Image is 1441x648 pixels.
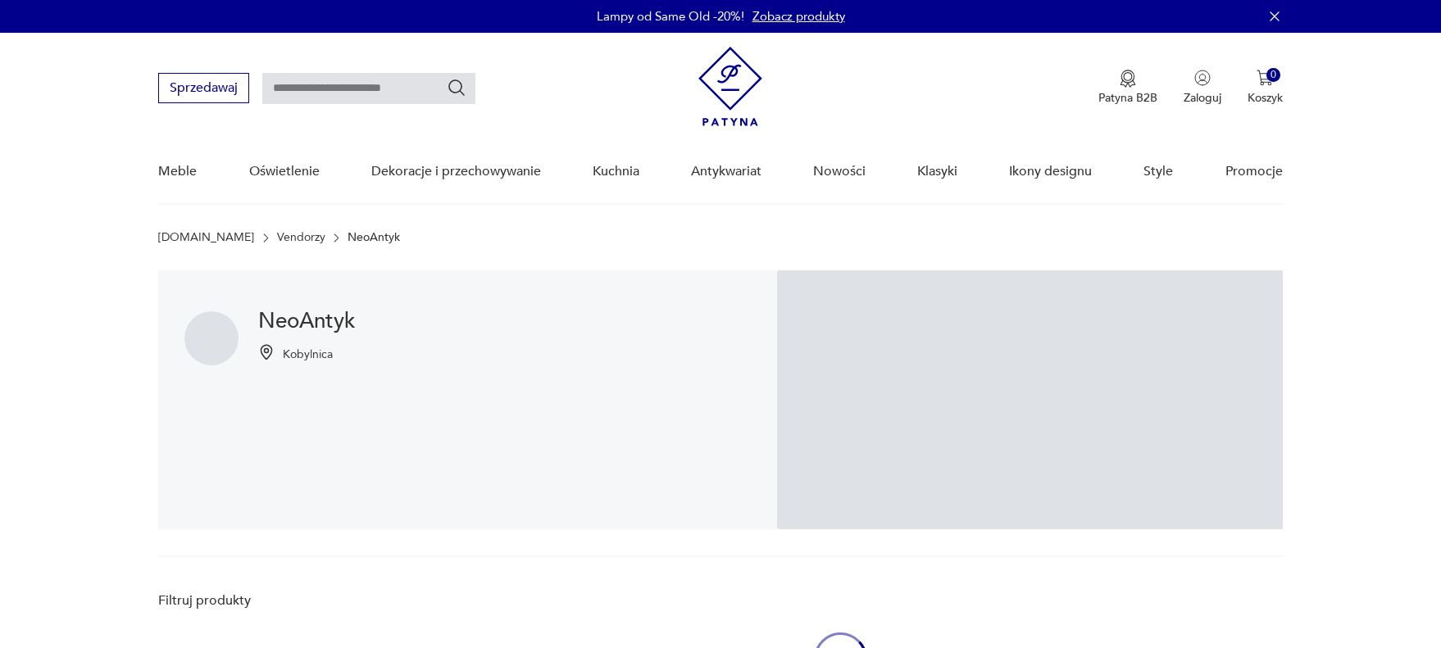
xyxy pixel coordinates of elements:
a: Meble [158,140,197,203]
a: Sprzedawaj [158,84,249,95]
p: Zaloguj [1184,90,1221,106]
img: Patyna - sklep z meblami i dekoracjami vintage [698,47,762,126]
a: Nowości [813,140,866,203]
a: Promocje [1225,140,1283,203]
img: Ikonka pinezki mapy [258,344,275,360]
p: Koszyk [1248,90,1283,106]
a: Antykwariat [691,140,761,203]
a: Dekoracje i przechowywanie [371,140,541,203]
a: Klasyki [917,140,957,203]
button: Zaloguj [1184,70,1221,106]
button: 0Koszyk [1248,70,1283,106]
a: Ikona medaluPatyna B2B [1098,70,1157,106]
a: Vendorzy [277,231,325,244]
p: Lampy od Same Old -20%! [597,8,744,25]
img: Ikona medalu [1120,70,1136,88]
a: Ikony designu [1009,140,1092,203]
img: Ikonka użytkownika [1194,70,1211,86]
a: [DOMAIN_NAME] [158,231,254,244]
button: Patyna B2B [1098,70,1157,106]
a: Zobacz produkty [752,8,845,25]
a: Oświetlenie [249,140,320,203]
p: Kobylnica [283,347,333,362]
p: Patyna B2B [1098,90,1157,106]
button: Szukaj [447,78,466,97]
a: Kuchnia [593,140,639,203]
div: 0 [1266,68,1280,82]
h1: NeoAntyk [258,311,356,331]
p: NeoAntyk [348,231,400,244]
img: Ikona koszyka [1257,70,1273,86]
button: Sprzedawaj [158,73,249,103]
a: Style [1143,140,1173,203]
p: Filtruj produkty [158,591,359,609]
